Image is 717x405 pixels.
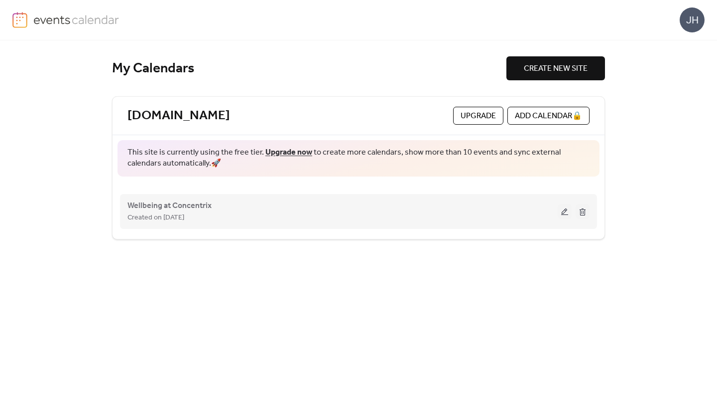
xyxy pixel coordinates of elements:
[33,12,119,27] img: logo-type
[127,108,230,124] a: [DOMAIN_NAME]
[127,147,590,170] span: This site is currently using the free tier. to create more calendars, show more than 10 events an...
[112,60,506,77] div: My Calendars
[265,145,312,160] a: Upgrade now
[127,203,212,208] a: Wellbeing at Concentrix
[12,12,27,28] img: logo
[453,107,503,125] button: Upgrade
[127,200,212,212] span: Wellbeing at Concentrix
[680,7,705,32] div: JH
[461,110,496,122] span: Upgrade
[524,63,588,75] span: CREATE NEW SITE
[127,212,184,224] span: Created on [DATE]
[506,56,605,80] button: CREATE NEW SITE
